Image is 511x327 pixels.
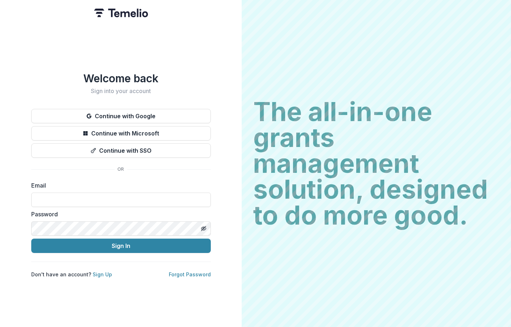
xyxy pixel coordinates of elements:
[31,239,211,253] button: Sign In
[31,88,211,95] h2: Sign into your account
[31,210,206,218] label: Password
[31,143,211,158] button: Continue with SSO
[31,181,206,190] label: Email
[31,109,211,123] button: Continue with Google
[93,271,112,277] a: Sign Up
[169,271,211,277] a: Forgot Password
[198,223,209,234] button: Toggle password visibility
[94,9,148,17] img: Temelio
[31,72,211,85] h1: Welcome back
[31,271,112,278] p: Don't have an account?
[31,126,211,141] button: Continue with Microsoft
